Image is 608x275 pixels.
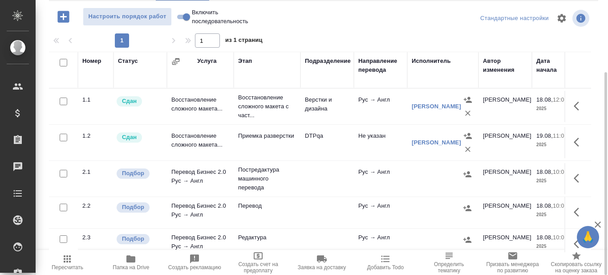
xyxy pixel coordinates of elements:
td: Перевод Бизнес 2.0 Рус → Англ [167,163,234,194]
div: Автор изменения [483,57,527,74]
button: Назначить [461,168,474,181]
td: [PERSON_NAME] [478,197,532,228]
p: Приемка разверстки [238,131,296,140]
td: Рус → Англ [354,163,407,194]
td: [PERSON_NAME] [478,229,532,260]
button: Создать счет на предоплату [227,250,290,275]
button: Заявка на доставку [290,250,354,275]
p: Редактура [238,233,296,242]
p: Подбор [122,234,144,243]
button: Добавить Todo [353,250,417,275]
button: Удалить [461,143,474,156]
button: Пересчитать [36,250,99,275]
button: Создать рекламацию [163,250,227,275]
p: 2025 [536,242,572,251]
span: Пересчитать [52,264,83,271]
div: Дата начала [536,57,572,74]
span: Настроить порядок работ [88,12,167,22]
p: 19.08, [536,132,553,139]
div: Можно подбирать исполнителей [116,201,162,213]
button: 🙏 [577,226,599,248]
div: Менеджер проверил работу исполнителя, передает ее на следующий этап [116,95,162,107]
td: Рус → Англ [354,91,407,122]
button: Здесь прячутся важные кнопки [568,168,590,189]
div: Можно подбирать исполнителей [116,233,162,245]
span: Создать счет на предоплату [232,261,285,274]
button: Назначить [461,129,474,143]
a: [PERSON_NAME] [412,139,461,146]
button: Сгруппировать [171,57,180,66]
p: 2025 [536,210,572,219]
button: Назначить [461,93,474,107]
span: Создать рекламацию [168,264,221,271]
p: Подбор [122,203,144,212]
button: Скопировать ссылку на оценку заказа [544,250,608,275]
p: 18.08, [536,96,553,103]
div: Подразделение [305,57,351,66]
button: Призвать менеджера по развитию [481,250,544,275]
p: 12:00 [553,96,567,103]
div: Статус [118,57,138,66]
button: Назначить [461,201,474,215]
a: [PERSON_NAME] [412,103,461,110]
span: Добавить Todo [367,264,404,271]
td: [PERSON_NAME] [478,127,532,158]
td: Рус → Англ [354,229,407,260]
button: Здесь прячутся важные кнопки [568,131,590,153]
p: 18.08, [536,168,553,175]
span: Настроить таблицу [551,8,572,29]
td: Перевод Бизнес 2.0 Рус → Англ [167,229,234,260]
p: 11:00 [553,132,567,139]
div: 1.2 [82,131,109,140]
span: Определить тематику [422,261,475,274]
div: Можно подбирать исполнителей [116,168,162,180]
p: 2025 [536,176,572,185]
span: Посмотреть информацию [572,10,591,27]
p: 10:01 [553,234,567,241]
span: Папка на Drive [113,264,149,271]
button: Здесь прячутся важные кнопки [568,95,590,117]
td: Восстановление сложного макета... [167,127,234,158]
p: Сдан [122,97,137,106]
td: [PERSON_NAME] [478,91,532,122]
p: 18.08, [536,202,553,209]
td: Восстановление сложного макета... [167,91,234,122]
td: Перевод Бизнес 2.0 Рус → Англ [167,197,234,228]
div: 2.1 [82,168,109,176]
p: 10:01 [553,202,567,209]
span: Скопировать ссылку на оценку заказа [550,261,603,274]
div: 2.2 [82,201,109,210]
div: 2.3 [82,233,109,242]
button: Папка на Drive [99,250,163,275]
button: Добавить работу [51,8,76,26]
div: 1.1 [82,95,109,104]
p: 10:01 [553,168,567,175]
p: Постредактура машинного перевода [238,165,296,192]
p: 2025 [536,104,572,113]
p: 18.08, [536,234,553,241]
span: 🙏 [580,228,596,246]
div: Исполнитель [412,57,451,66]
p: Сдан [122,133,137,142]
span: Включить последовательность [192,8,248,26]
span: Призвать менеджера по развитию [486,261,539,274]
button: Здесь прячутся важные кнопки [568,201,590,223]
div: Услуга [197,57,216,66]
span: Заявка на доставку [298,264,346,271]
td: [PERSON_NAME] [478,163,532,194]
p: Перевод [238,201,296,210]
p: Подбор [122,169,144,178]
td: Рус → Англ [354,197,407,228]
button: Настроить порядок работ [83,8,172,26]
button: Определить тематику [417,250,481,275]
p: 2025 [536,140,572,149]
div: Номер [82,57,101,66]
div: split button [478,12,551,25]
div: Этап [238,57,252,66]
p: Восстановление сложного макета с част... [238,93,296,120]
td: DTPqa [300,127,354,158]
div: Менеджер проверил работу исполнителя, передает ее на следующий этап [116,131,162,144]
button: Здесь прячутся важные кнопки [568,233,590,254]
button: Удалить [461,107,474,120]
button: Назначить [461,233,474,246]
